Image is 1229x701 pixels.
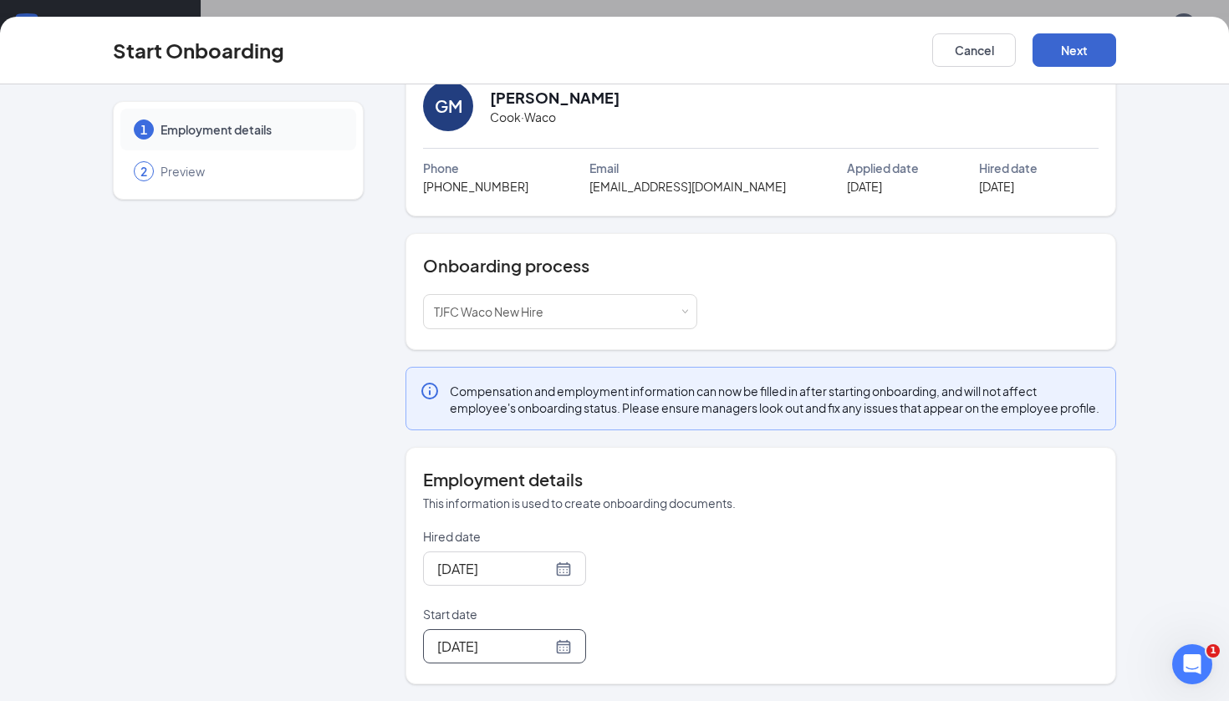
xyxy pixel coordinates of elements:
p: This information is used to create onboarding documents. [423,495,1099,511]
span: [DATE] [979,177,1014,196]
button: Cancel [932,33,1016,67]
span: [EMAIL_ADDRESS][DOMAIN_NAME] [589,177,786,196]
input: Sep 16, 2025 [437,636,552,657]
span: 1 [1206,644,1220,658]
span: [PHONE_NUMBER] [423,177,528,196]
span: Preview [161,163,339,180]
span: 1 [140,121,147,138]
p: Start date [423,606,697,622]
span: Applied date [847,159,919,177]
span: Compensation and employment information can now be filled in after starting onboarding, and will ... [450,383,1102,416]
button: Next [1033,33,1116,67]
span: Cook · Waco [490,108,556,126]
span: Phone [423,159,459,177]
iframe: Intercom live chat [1172,644,1212,684]
span: TJFC Waco New Hire [434,304,543,319]
h4: Employment details [423,468,1099,491]
span: [DATE] [847,177,882,196]
div: GM [435,94,462,118]
span: 2 [140,163,147,180]
h2: [PERSON_NAME] [490,87,620,108]
svg: Info [420,381,440,401]
span: Email [589,159,619,177]
h4: Onboarding process [423,254,1099,277]
h3: Start Onboarding [113,36,284,64]
input: Sep 16, 2025 [437,558,552,579]
span: Employment details [161,121,339,138]
p: Hired date [423,528,697,545]
span: Hired date [979,159,1038,177]
div: [object Object] [434,295,555,328]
